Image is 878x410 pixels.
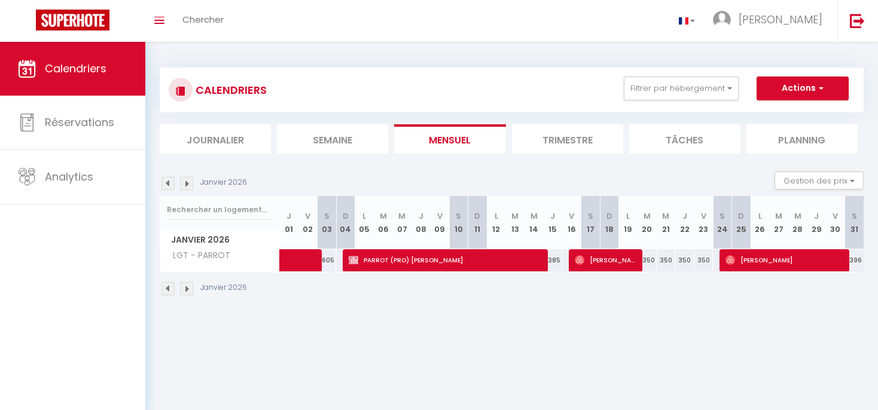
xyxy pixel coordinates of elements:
li: Semaine [277,124,388,154]
th: 12 [487,196,506,249]
img: Super Booking [36,10,109,30]
abbr: S [588,210,593,222]
abbr: L [758,210,762,222]
button: Ouvrir le widget de chat LiveChat [10,5,45,41]
th: 10 [449,196,468,249]
th: 16 [562,196,581,249]
span: Calendriers [45,61,106,76]
abbr: M [531,210,538,222]
abbr: D [343,210,349,222]
abbr: V [305,210,310,222]
button: Gestion des prix [775,172,864,189]
input: Rechercher un logement... [167,199,273,221]
div: 350 [657,249,676,271]
span: Réservations [45,115,114,130]
th: 28 [788,196,807,249]
th: 13 [506,196,525,249]
li: Planning [746,124,858,154]
abbr: V [833,210,838,222]
th: 24 [713,196,732,249]
th: 27 [770,196,789,249]
th: 29 [807,196,827,249]
span: Janvier 2026 [160,231,279,249]
span: Chercher [182,13,224,26]
abbr: M [380,210,387,222]
th: 30 [826,196,845,249]
th: 22 [675,196,694,249]
abbr: D [738,210,744,222]
th: 14 [525,196,544,249]
div: 385 [544,249,563,271]
abbr: L [362,210,366,222]
th: 21 [657,196,676,249]
abbr: S [720,210,725,222]
button: Actions [757,77,849,100]
abbr: J [550,210,555,222]
span: Analytics [45,169,93,184]
abbr: J [682,210,687,222]
abbr: M [794,210,801,222]
th: 25 [732,196,751,249]
th: 09 [431,196,450,249]
th: 04 [336,196,355,249]
abbr: L [626,210,630,222]
h3: CALENDRIERS [193,77,267,103]
abbr: D [474,210,480,222]
abbr: L [495,210,498,222]
span: PARROT (PRO) [PERSON_NAME] [349,249,547,271]
th: 06 [374,196,393,249]
li: Trimestre [512,124,623,154]
img: logout [850,13,865,28]
p: Janvier 2026 [200,177,247,188]
th: 31 [845,196,864,249]
th: 26 [751,196,770,249]
li: Journalier [160,124,271,154]
abbr: J [286,210,291,222]
th: 01 [280,196,299,249]
span: [PERSON_NAME] [725,249,847,271]
th: 11 [468,196,487,249]
span: LGT - PARROT [162,249,233,262]
abbr: M [662,210,669,222]
div: 350 [675,249,694,271]
th: 23 [694,196,714,249]
div: 350 [638,249,657,271]
span: [PERSON_NAME] [575,249,639,271]
li: Tâches [629,124,740,154]
button: Filtrer par hébergement [624,77,739,100]
th: 19 [619,196,638,249]
th: 03 [318,196,337,249]
abbr: S [456,210,461,222]
abbr: M [511,210,519,222]
th: 18 [600,196,619,249]
abbr: S [324,210,330,222]
abbr: J [814,210,819,222]
img: ... [713,11,731,29]
abbr: V [701,210,706,222]
p: Janvier 2026 [200,282,247,293]
span: [PERSON_NAME] [739,12,822,27]
li: Mensuel [394,124,505,154]
abbr: V [437,210,443,222]
abbr: D [606,210,612,222]
th: 08 [411,196,431,249]
abbr: M [398,210,406,222]
th: 20 [638,196,657,249]
abbr: J [419,210,423,222]
th: 15 [544,196,563,249]
th: 02 [298,196,318,249]
abbr: M [775,210,782,222]
div: 396 [845,249,864,271]
th: 17 [581,196,600,249]
abbr: M [644,210,651,222]
abbr: S [852,210,857,222]
div: 350 [694,249,714,271]
th: 05 [355,196,374,249]
th: 07 [393,196,412,249]
abbr: V [569,210,574,222]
